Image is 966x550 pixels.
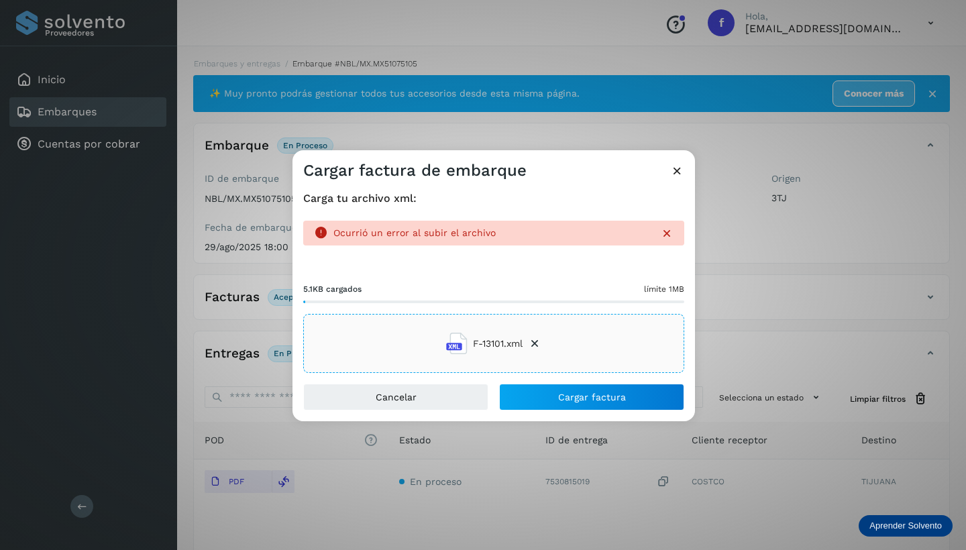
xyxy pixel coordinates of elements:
[303,283,362,295] span: 5.1KB cargados
[376,392,417,402] span: Cancelar
[644,283,684,295] span: límite 1MB
[859,515,953,537] div: Aprender Solvento
[303,384,488,410] button: Cancelar
[558,392,626,402] span: Cargar factura
[869,520,942,531] p: Aprender Solvento
[333,227,649,239] p: Ocurrió un error al subir el archivo
[499,384,684,410] button: Cargar factura
[473,337,523,351] span: F-13101.xml
[303,161,527,180] h3: Cargar factura de embarque
[303,192,684,205] h4: Carga tu archivo xml:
